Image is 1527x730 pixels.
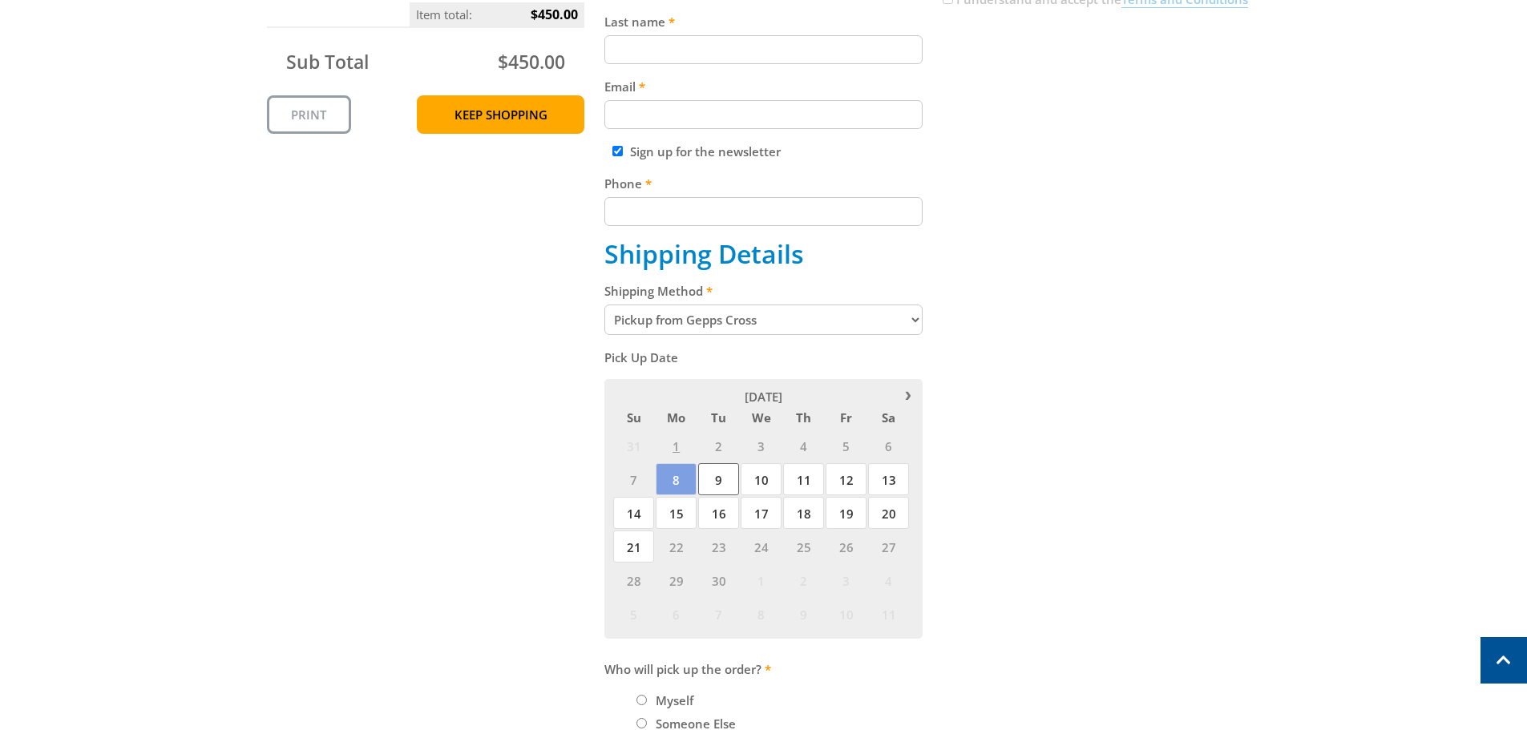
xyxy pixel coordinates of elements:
[783,497,824,529] span: 18
[783,598,824,630] span: 9
[656,407,697,428] span: Mo
[613,430,654,462] span: 31
[498,49,565,75] span: $450.00
[531,2,578,26] span: $450.00
[868,430,909,462] span: 6
[783,430,824,462] span: 4
[656,497,697,529] span: 15
[741,530,782,563] span: 24
[656,463,697,495] span: 8
[698,463,739,495] span: 9
[783,530,824,563] span: 25
[741,407,782,428] span: We
[613,564,654,596] span: 28
[826,463,867,495] span: 12
[783,463,824,495] span: 11
[826,564,867,596] span: 3
[741,430,782,462] span: 3
[698,407,739,428] span: Tu
[604,35,923,64] input: Please enter your last name.
[417,95,584,134] a: Keep Shopping
[604,100,923,129] input: Please enter your email address.
[868,463,909,495] span: 13
[630,143,781,159] label: Sign up for the newsletter
[604,305,923,335] select: Please select a shipping method.
[604,197,923,226] input: Please enter your telephone number.
[604,239,923,269] h2: Shipping Details
[636,695,647,705] input: Please select who will pick up the order.
[826,430,867,462] span: 5
[613,497,654,529] span: 14
[656,430,697,462] span: 1
[783,407,824,428] span: Th
[604,77,923,96] label: Email
[286,49,369,75] span: Sub Total
[698,497,739,529] span: 16
[745,389,782,405] span: [DATE]
[698,598,739,630] span: 7
[826,407,867,428] span: Fr
[826,497,867,529] span: 19
[604,174,923,193] label: Phone
[604,281,923,300] label: Shipping Method
[636,718,647,728] input: Please select who will pick up the order.
[783,564,824,596] span: 2
[826,598,867,630] span: 10
[868,497,909,529] span: 20
[741,598,782,630] span: 8
[410,2,584,26] p: Item total:
[656,530,697,563] span: 22
[868,530,909,563] span: 27
[267,95,351,134] a: Print
[656,598,697,630] span: 6
[613,407,654,428] span: Su
[741,497,782,529] span: 17
[741,463,782,495] span: 10
[868,564,909,596] span: 4
[741,564,782,596] span: 1
[604,348,923,367] label: Pick Up Date
[698,430,739,462] span: 2
[868,407,909,428] span: Sa
[650,687,699,714] label: Myself
[613,463,654,495] span: 7
[698,530,739,563] span: 23
[868,598,909,630] span: 11
[698,564,739,596] span: 30
[613,530,654,563] span: 21
[604,12,923,31] label: Last name
[613,598,654,630] span: 5
[826,530,867,563] span: 26
[604,659,923,679] label: Who will pick up the order?
[656,564,697,596] span: 29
